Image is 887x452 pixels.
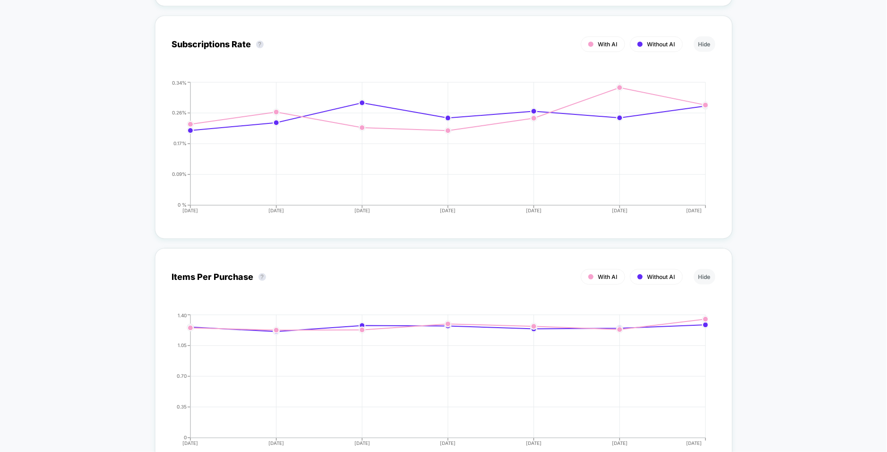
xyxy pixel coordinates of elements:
tspan: 0.09% [172,171,187,177]
tspan: [DATE] [526,208,542,213]
tspan: 0.17% [173,140,187,146]
tspan: [DATE] [354,440,370,446]
tspan: [DATE] [354,208,370,213]
tspan: [DATE] [183,208,198,213]
span: Without AI [647,41,675,48]
button: Hide [694,269,715,285]
tspan: [DATE] [612,208,628,213]
tspan: [DATE] [183,440,198,446]
button: ? [256,41,264,48]
tspan: [DATE] [687,440,702,446]
span: Without AI [647,273,675,280]
tspan: [DATE] [526,440,542,446]
tspan: [DATE] [687,208,702,213]
tspan: 0 % [178,202,187,208]
tspan: [DATE] [269,208,284,213]
tspan: 0.35 [177,404,187,409]
tspan: 0 [184,435,187,440]
button: Hide [694,36,715,52]
div: SUBSCRIPTIONS_RATE [163,80,706,222]
span: With AI [598,41,618,48]
tspan: [DATE] [440,208,456,213]
tspan: [DATE] [269,440,284,446]
tspan: 1.40 [178,312,187,318]
tspan: 0.34% [172,79,187,85]
tspan: [DATE] [440,440,456,446]
button: ? [258,273,266,281]
tspan: [DATE] [612,440,628,446]
tspan: 0.70 [177,373,187,379]
span: With AI [598,273,618,280]
tspan: 1.05 [178,342,187,348]
tspan: 0.26% [172,110,187,115]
